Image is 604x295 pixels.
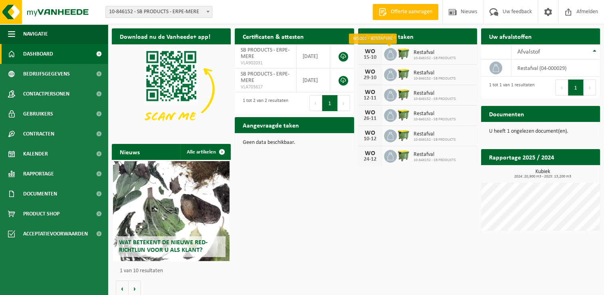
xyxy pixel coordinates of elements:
[235,28,312,44] h2: Certificaten & attesten
[23,124,54,144] span: Contracten
[180,144,230,160] a: Alle artikelen
[241,60,290,66] span: VLA902031
[362,150,378,157] div: WO
[322,95,338,111] button: 1
[397,88,410,101] img: WB-1100-HPE-GN-50
[397,128,410,142] img: WB-1100-HPE-GN-50
[372,4,438,20] a: Offerte aanvragen
[414,131,456,138] span: Restafval
[239,94,288,112] div: 1 tot 2 van 2 resultaten
[106,6,212,18] span: 10-846152 - SB PRODUCTS - ERPE-MERE
[481,28,540,44] h2: Uw afvalstoffen
[120,268,227,274] p: 1 van 10 resultaten
[568,80,584,96] button: 1
[362,130,378,136] div: WO
[414,97,456,102] span: 10-846152 - SB PRODUCTS
[362,69,378,75] div: WO
[23,44,53,64] span: Dashboard
[414,90,456,97] span: Restafval
[23,24,48,44] span: Navigatie
[555,80,568,96] button: Previous
[105,6,212,18] span: 10-846152 - SB PRODUCTS - ERPE-MERE
[362,157,378,162] div: 24-12
[397,67,410,81] img: WB-1100-HPE-GN-50
[358,28,422,44] h2: Ingeplande taken
[414,158,456,163] span: 10-846152 - SB PRODUCTS
[397,149,410,162] img: WB-1100-HPE-GN-50
[414,151,456,158] span: Restafval
[362,75,378,81] div: 29-10
[297,68,331,92] td: [DATE]
[362,110,378,116] div: WO
[23,224,88,244] span: Acceptatievoorwaarden
[243,140,346,146] p: Geen data beschikbaar.
[481,149,562,165] h2: Rapportage 2025 / 2024
[112,44,231,134] img: Download de VHEPlus App
[485,175,600,179] span: 2024: 20,900 m3 - 2025: 13,200 m3
[414,111,456,117] span: Restafval
[112,144,148,159] h2: Nieuws
[235,117,307,133] h2: Aangevraagde taken
[414,117,456,122] span: 10-846152 - SB PRODUCTS
[397,108,410,122] img: WB-1100-HPE-GN-50
[241,71,289,84] span: SB PRODUCTS - ERPE-MERE
[489,129,592,134] p: U heeft 1 ongelezen document(en).
[23,204,59,224] span: Product Shop
[362,89,378,96] div: WO
[485,79,535,96] div: 1 tot 1 van 1 resultaten
[309,95,322,111] button: Previous
[362,116,378,122] div: 26-11
[362,136,378,142] div: 10-12
[23,184,57,204] span: Documenten
[511,60,600,77] td: restafval (04-000029)
[584,80,596,96] button: Next
[23,64,70,84] span: Bedrijfsgegevens
[397,47,410,60] img: WB-1100-HPE-GN-50
[362,55,378,60] div: 15-10
[414,76,456,81] span: 10-846152 - SB PRODUCTS
[119,239,208,253] span: Wat betekent de nieuwe RED-richtlijn voor u als klant?
[414,50,456,56] span: Restafval
[541,165,599,181] a: Bekijk rapportage
[389,8,434,16] span: Offerte aanvragen
[481,106,532,122] h2: Documenten
[362,96,378,101] div: 12-11
[414,138,456,142] span: 10-846152 - SB PRODUCTS
[112,28,218,44] h2: Download nu de Vanheede+ app!
[23,104,53,124] span: Gebruikers
[517,49,540,55] span: Afvalstof
[414,56,456,61] span: 10-846152 - SB PRODUCTS
[23,144,48,164] span: Kalender
[362,48,378,55] div: WO
[241,84,290,90] span: VLA703817
[241,47,289,60] span: SB PRODUCTS - ERPE-MERE
[23,84,69,104] span: Contactpersonen
[23,164,54,184] span: Rapportage
[414,70,456,76] span: Restafval
[297,44,331,68] td: [DATE]
[338,95,350,111] button: Next
[485,169,600,179] h3: Kubiek
[113,161,230,261] a: Wat betekent de nieuwe RED-richtlijn voor u als klant?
